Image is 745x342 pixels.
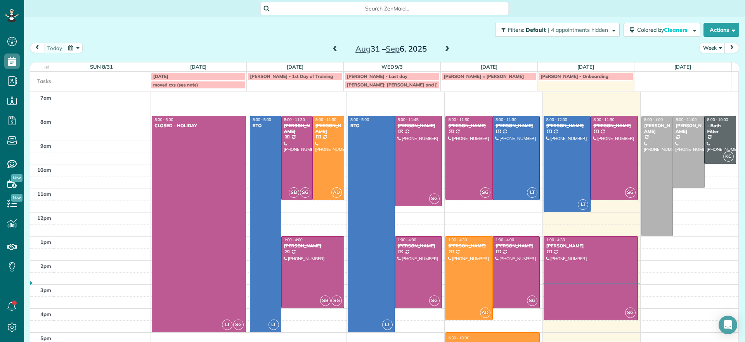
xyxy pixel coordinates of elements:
span: 8:00 - 11:45 [398,117,419,122]
div: [PERSON_NAME] [397,243,440,249]
span: LT [382,320,393,330]
div: RTO [350,123,393,128]
span: 8:00 - 11:30 [496,117,516,122]
span: LT [222,320,232,330]
span: [PERSON_NAME] - 1st Day of Training [250,73,333,79]
span: 8:00 - 11:00 [676,117,696,122]
span: 8:00 - 5:00 [154,117,173,122]
span: SG [331,295,342,306]
span: New [11,174,23,182]
div: [PERSON_NAME] [644,123,670,134]
div: [PERSON_NAME] [448,243,490,249]
div: [PERSON_NAME] [495,243,538,249]
span: 1:00 - 4:00 [284,237,303,242]
span: moved cxs (see note) [153,82,198,88]
div: [PERSON_NAME] [397,123,440,128]
span: Cleaners [664,26,689,33]
span: 10am [37,167,51,173]
span: 3pm [40,287,51,293]
span: Sep [386,44,400,54]
span: 1:00 - 4:00 [496,237,514,242]
span: [PERSON_NAME] - Onboarding [541,73,608,79]
span: 8:00 - 11:30 [284,117,305,122]
span: 8:00 - 5:00 [350,117,369,122]
div: [PERSON_NAME] [284,243,342,249]
a: [DATE] [190,64,207,70]
span: SG [429,193,440,204]
span: 8:00 - 10:00 [707,117,728,122]
span: KC [723,151,734,162]
div: Open Intercom Messenger [719,316,737,334]
span: [DATE] [153,73,168,79]
span: 8am [40,119,51,125]
span: AD [480,307,490,318]
span: SB [289,187,299,198]
button: Actions [703,23,739,37]
span: SG [625,307,636,318]
button: Filters: Default | 4 appointments hidden [495,23,620,37]
div: RTO [252,123,279,128]
span: 8:00 - 11:30 [315,117,336,122]
span: [PERSON_NAME] = [PERSON_NAME] [444,73,524,79]
a: Wed 9/3 [381,64,403,70]
div: [PERSON_NAME] [593,123,636,128]
span: Colored by [637,26,690,33]
div: [PERSON_NAME] [315,123,342,134]
span: Filters: [508,26,524,33]
span: LT [527,187,537,198]
span: 1:00 - 4:00 [398,237,416,242]
span: 8:00 - 11:30 [593,117,614,122]
span: 7am [40,95,51,101]
span: Default [526,26,546,33]
a: [DATE] [481,64,497,70]
span: 4pm [40,311,51,317]
span: [PERSON_NAME] - Last day [347,73,407,79]
span: [PERSON_NAME]: [PERSON_NAME] and [PERSON_NAME] [347,82,473,88]
span: 1:00 - 4:30 [546,237,565,242]
div: [PERSON_NAME] [284,123,310,134]
span: SG [429,295,440,306]
span: 12pm [37,215,51,221]
button: Week [700,43,725,53]
span: 8:00 - 5:00 [253,117,271,122]
button: next [724,43,739,53]
button: Colored byCleaners [624,23,700,37]
div: [PERSON_NAME] [675,123,702,134]
a: [DATE] [577,64,594,70]
span: SG [300,187,310,198]
h2: 31 – 6, 2025 [343,45,440,53]
span: 9am [40,143,51,149]
span: 2pm [40,263,51,269]
span: LT [578,199,588,210]
a: [DATE] [287,64,303,70]
span: 8:00 - 12:00 [546,117,567,122]
span: | 4 appointments hidden [548,26,608,33]
span: SG [480,187,490,198]
span: 1:00 - 4:30 [448,237,467,242]
div: [PERSON_NAME] [495,123,538,128]
button: prev [30,43,45,53]
span: Aug [355,44,371,54]
span: New [11,194,23,202]
span: 8:00 - 1:00 [644,117,663,122]
span: 5pm [40,335,51,341]
span: 11am [37,191,51,197]
div: [PERSON_NAME] [546,243,636,249]
span: SG [233,320,244,330]
div: - Bath Fitter [707,123,733,134]
span: SB [320,295,331,306]
span: LT [269,320,279,330]
span: 1pm [40,239,51,245]
span: 5:00 - 10:00 [448,335,469,340]
div: CLOSED - HOLIDAY [154,123,244,128]
span: SG [625,187,636,198]
div: [PERSON_NAME] [448,123,490,128]
span: SG [527,295,537,306]
a: Sun 8/31 [90,64,113,70]
span: 8:00 - 11:30 [448,117,469,122]
a: [DATE] [674,64,691,70]
span: AD [331,187,342,198]
div: [PERSON_NAME] [546,123,589,128]
button: today [44,43,66,53]
a: Filters: Default | 4 appointments hidden [491,23,620,37]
